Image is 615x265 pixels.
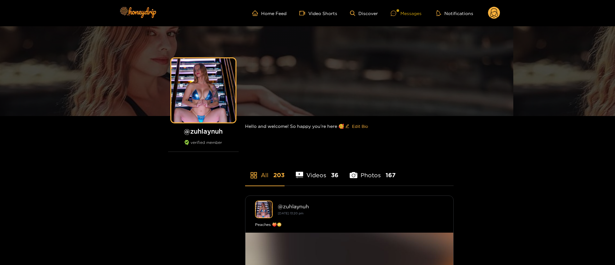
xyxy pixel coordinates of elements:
li: Videos [296,157,339,186]
button: Notifications [434,10,475,16]
span: Edit Bio [352,123,368,129]
small: [DATE] 13:20 pm [278,211,303,215]
div: Peaches 🍑😳 [255,221,444,228]
a: Discover [350,11,378,16]
a: Home Feed [252,10,286,16]
button: editEdit Bio [344,121,369,131]
div: verified member [168,140,239,152]
span: edit [345,124,349,129]
li: All [245,157,285,186]
span: home [252,10,261,16]
span: video-camera [299,10,308,16]
div: Hello and welcome! So happy you’re here 🥰 [245,116,454,137]
span: 36 [331,171,338,179]
img: zuhlaynuh [255,201,273,218]
h1: @ zuhlaynuh [168,127,239,135]
span: appstore [250,171,258,179]
span: 167 [386,171,396,179]
span: 203 [273,171,285,179]
div: @ zuhlaynuh [278,203,444,209]
a: Video Shorts [299,10,337,16]
li: Photos [350,157,396,186]
div: Messages [391,10,422,17]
